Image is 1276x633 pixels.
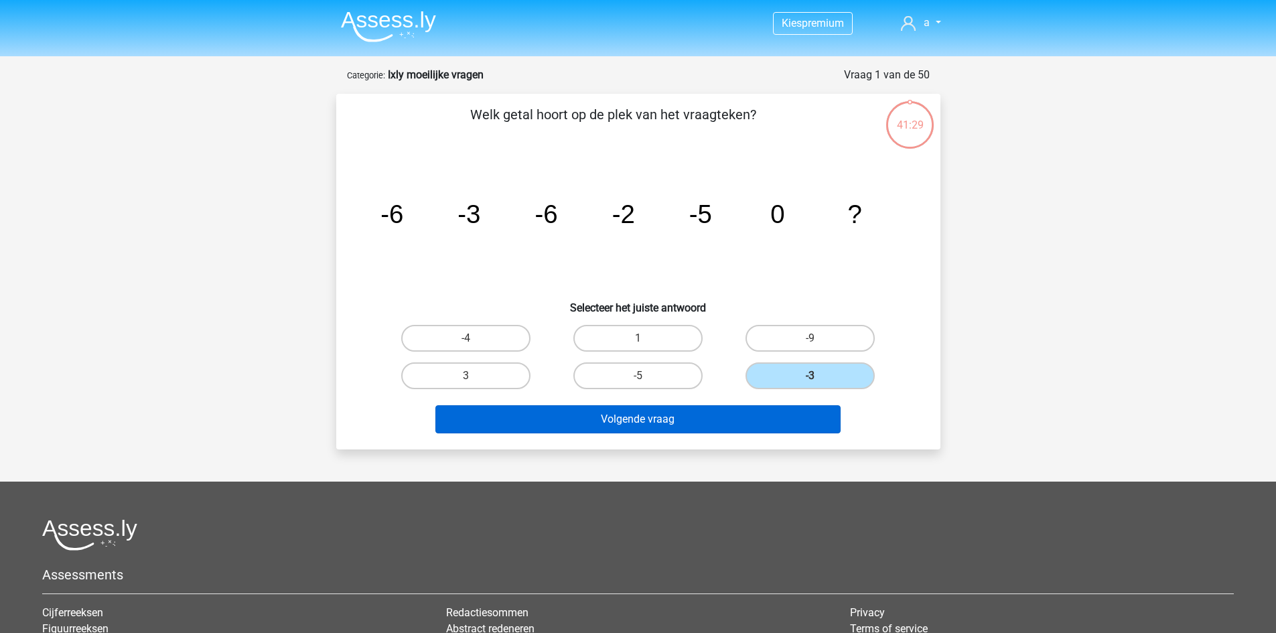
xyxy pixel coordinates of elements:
[770,200,784,228] tspan: 0
[401,362,530,389] label: 3
[573,325,703,352] label: 1
[435,405,841,433] button: Volgende vraag
[535,200,557,228] tspan: -6
[358,104,869,145] p: Welk getal hoort op de plek van het vraagteken?
[689,200,711,228] tspan: -5
[380,200,403,228] tspan: -6
[42,519,137,551] img: Assessly logo
[802,17,844,29] span: premium
[347,70,385,80] small: Categorie:
[612,200,634,228] tspan: -2
[924,16,930,29] span: a
[746,362,875,389] label: -3
[401,325,530,352] label: -4
[341,11,436,42] img: Assessly
[388,68,484,81] strong: Ixly moeilijke vragen
[457,200,480,228] tspan: -3
[896,15,946,31] a: a
[774,14,852,32] a: Kiespremium
[358,291,919,314] h6: Selecteer het juiste antwoord
[847,200,861,228] tspan: ?
[746,325,875,352] label: -9
[446,606,528,619] a: Redactiesommen
[850,606,885,619] a: Privacy
[782,17,802,29] span: Kies
[885,100,935,133] div: 41:29
[844,67,930,83] div: Vraag 1 van de 50
[573,362,703,389] label: -5
[42,606,103,619] a: Cijferreeksen
[42,567,1234,583] h5: Assessments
